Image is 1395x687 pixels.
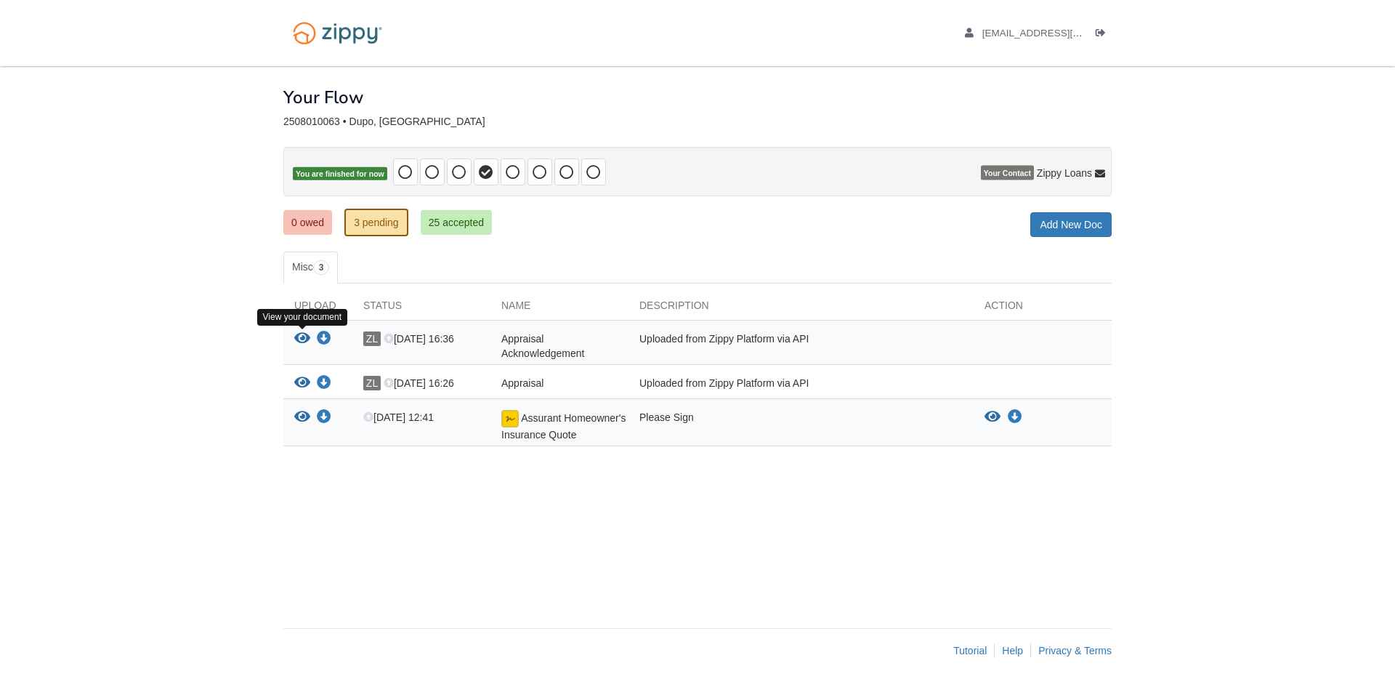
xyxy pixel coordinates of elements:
a: 25 accepted [421,210,492,235]
a: 0 owed [283,210,332,235]
div: Uploaded from Zippy Platform via API [628,376,974,395]
div: Status [352,298,490,320]
button: View Appraisal [294,376,310,391]
a: Help [1002,645,1023,656]
a: Download Appraisal [317,378,331,390]
span: 3 [313,260,330,275]
a: Download Assurant Homeowner's Insurance Quote [1008,411,1022,423]
span: benjaminwuelling@gmail.com [982,28,1149,39]
div: View your document [257,309,348,326]
div: Action [974,298,1112,320]
div: 2508010063 • Dupo, [GEOGRAPHIC_DATA] [283,116,1112,128]
a: Log out [1096,28,1112,42]
span: Your Contact [981,166,1034,180]
button: View Assurant Homeowner's Insurance Quote [984,410,1000,425]
a: 3 pending [344,209,408,236]
span: Zippy Loans [1037,166,1092,180]
a: edit profile [965,28,1149,42]
a: Add New Doc [1030,212,1112,237]
a: Privacy & Terms [1038,645,1112,656]
span: Appraisal Acknowledgement [501,333,584,359]
a: Tutorial [953,645,987,656]
span: [DATE] 12:41 [363,411,434,423]
span: [DATE] 16:36 [384,333,454,345]
div: Name [490,298,628,320]
div: Please Sign [628,410,974,442]
a: Download Assurant Homeowner's Insurance Quote [317,412,331,424]
div: Upload [283,298,352,320]
img: Logo [283,15,392,52]
a: Misc [283,252,338,284]
span: You are finished for now [293,167,387,181]
span: ZL [363,332,381,346]
img: Document fully signed [501,410,519,427]
span: Assurant Homeowner's Insurance Quote [501,412,626,441]
span: Appraisal [501,377,543,389]
span: [DATE] 16:26 [384,377,454,389]
h1: Your Flow [283,88,363,107]
div: Description [628,298,974,320]
span: ZL [363,376,381,390]
button: View Appraisal Acknowledgement [294,332,310,347]
button: View Assurant Homeowner's Insurance Quote [294,410,310,425]
div: Uploaded from Zippy Platform via API [628,332,974,361]
a: Download Appraisal Acknowledgement [317,334,331,345]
